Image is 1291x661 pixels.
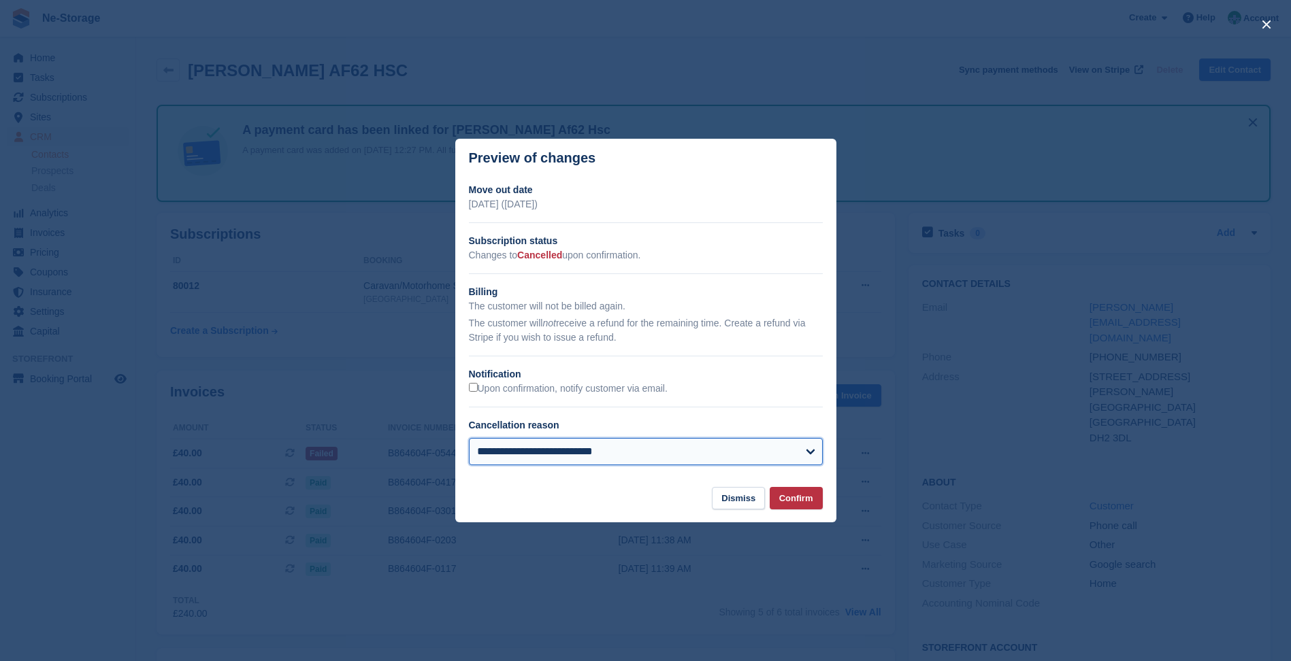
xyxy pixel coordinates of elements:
[469,316,823,345] p: The customer will receive a refund for the remaining time. Create a refund via Stripe if you wish...
[469,420,559,430] label: Cancellation reason
[542,318,555,328] em: not
[469,367,823,382] h2: Notification
[469,248,823,262] p: Changes to upon confirmation.
[469,197,823,211] p: [DATE] ([DATE])
[469,383,478,392] input: Upon confirmation, notify customer via email.
[770,487,823,509] button: Confirm
[469,234,823,248] h2: Subscription status
[469,183,823,197] h2: Move out date
[1256,14,1277,35] button: close
[469,299,823,313] p: The customer will not be billed again.
[469,285,823,299] h2: Billing
[469,150,596,166] p: Preview of changes
[712,487,765,509] button: Dismiss
[517,250,562,260] span: Cancelled
[469,383,668,395] label: Upon confirmation, notify customer via email.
